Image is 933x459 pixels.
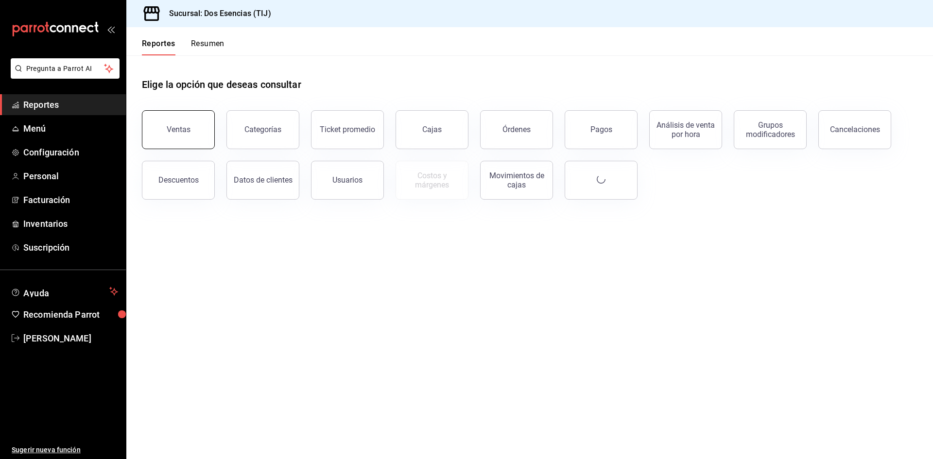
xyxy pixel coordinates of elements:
button: Usuarios [311,161,384,200]
h3: Sucursal: Dos Esencias (TIJ) [161,8,271,19]
span: Inventarios [23,217,118,230]
span: Facturación [23,193,118,206]
span: Menú [23,122,118,135]
div: Usuarios [332,175,363,185]
button: Categorías [226,110,299,149]
div: Descuentos [158,175,199,185]
button: Resumen [191,39,225,55]
span: Reportes [23,98,118,111]
span: Suscripción [23,241,118,254]
h1: Elige la opción que deseas consultar [142,77,301,92]
span: [PERSON_NAME] [23,332,118,345]
div: Costos y márgenes [402,171,462,189]
a: Cajas [396,110,468,149]
span: Ayuda [23,286,105,297]
a: Pregunta a Parrot AI [7,70,120,81]
button: Contrata inventarios para ver este reporte [396,161,468,200]
div: Grupos modificadores [740,120,800,139]
div: Cancelaciones [830,125,880,134]
div: Movimientos de cajas [486,171,547,189]
div: navigation tabs [142,39,225,55]
div: Categorías [244,125,281,134]
button: open_drawer_menu [107,25,115,33]
button: Órdenes [480,110,553,149]
button: Reportes [142,39,175,55]
button: Datos de clientes [226,161,299,200]
span: Personal [23,170,118,183]
div: Análisis de venta por hora [656,120,716,139]
span: Sugerir nueva función [12,445,118,455]
div: Ticket promedio [320,125,375,134]
button: Pagos [565,110,638,149]
button: Movimientos de cajas [480,161,553,200]
span: Configuración [23,146,118,159]
div: Pagos [590,125,612,134]
div: Datos de clientes [234,175,293,185]
button: Cancelaciones [818,110,891,149]
div: Órdenes [502,125,531,134]
div: Ventas [167,125,190,134]
span: Recomienda Parrot [23,308,118,321]
button: Descuentos [142,161,215,200]
button: Grupos modificadores [734,110,807,149]
span: Pregunta a Parrot AI [26,64,104,74]
button: Pregunta a Parrot AI [11,58,120,79]
div: Cajas [422,124,442,136]
button: Ventas [142,110,215,149]
button: Análisis de venta por hora [649,110,722,149]
button: Ticket promedio [311,110,384,149]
